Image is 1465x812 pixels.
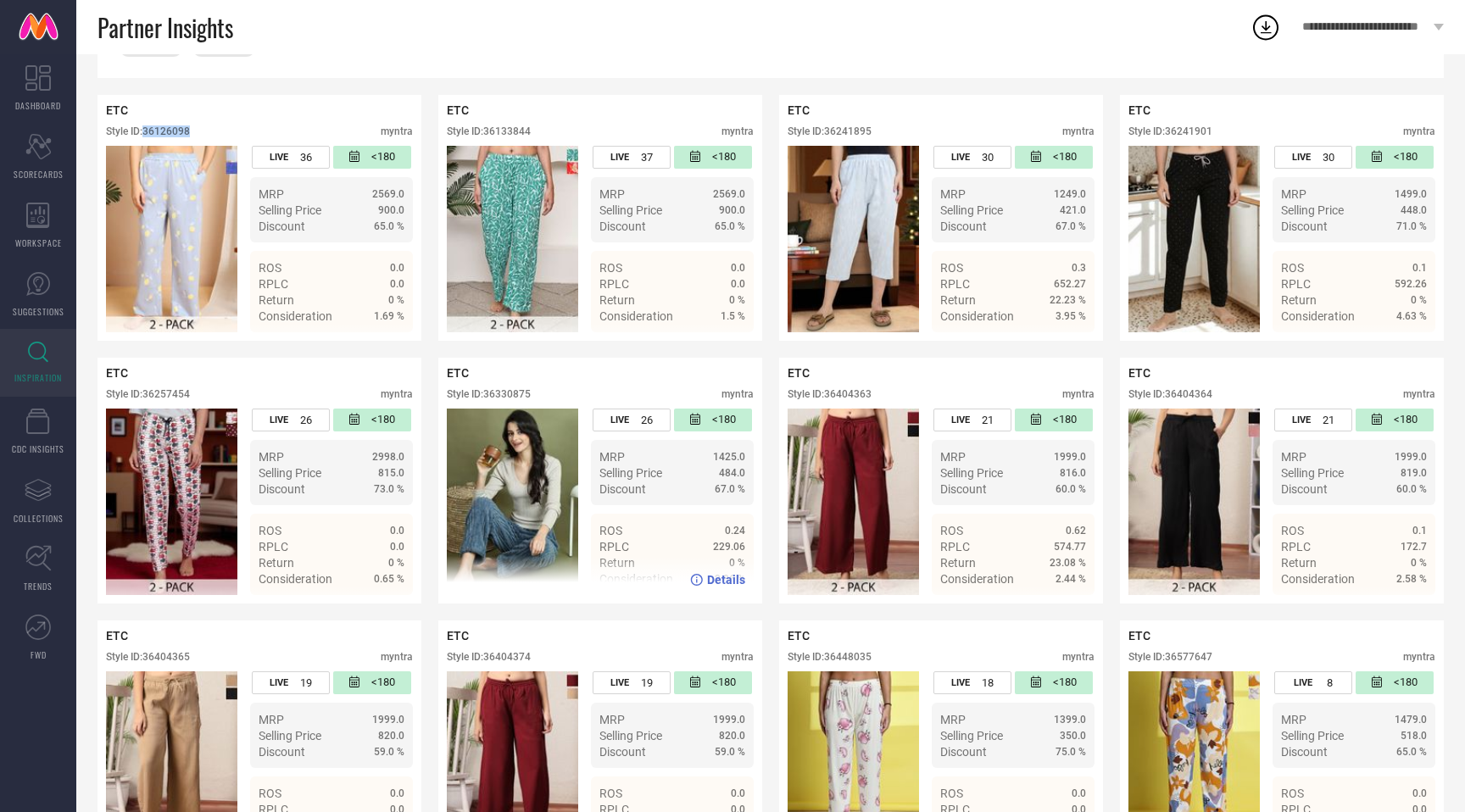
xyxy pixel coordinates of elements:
span: Return [1281,556,1317,570]
div: Number of days the style has been live on the platform [593,409,671,431]
a: Details [1031,603,1086,616]
span: <180 [371,413,395,427]
div: Number of days since the style was first listed on the platform [674,671,752,694]
span: ETC [447,103,469,117]
span: 67.0 % [715,483,745,495]
span: Details [1389,603,1427,616]
span: Details [707,573,745,587]
img: Style preview image [106,409,237,595]
div: Number of days since the style was first listed on the platform [1356,409,1434,431]
span: 1425.0 [713,451,745,463]
div: Number of days since the style was first listed on the platform [333,409,411,431]
div: Number of days since the style was first listed on the platform [1356,146,1434,169]
span: 2998.0 [372,451,404,463]
span: ETC [788,366,810,380]
span: 0.0 [390,525,404,537]
span: LIVE [1294,677,1312,688]
span: <180 [1053,150,1077,164]
span: 1479.0 [1395,714,1427,726]
span: RPLC [599,277,629,291]
div: myntra [1403,125,1435,137]
span: 73.0 % [374,483,404,495]
span: 4.63 % [1396,310,1427,322]
span: 0.0 [390,541,404,553]
span: MRP [940,187,966,201]
span: Consideration [1281,309,1355,323]
span: Selling Price [259,729,321,742]
span: Selling Price [599,203,662,217]
span: <180 [371,676,395,690]
span: 60.0 % [1396,483,1427,495]
span: 820.0 [719,730,745,742]
span: LIVE [270,677,288,688]
div: myntra [1062,388,1095,400]
span: 0.65 % [374,573,404,585]
div: Style ID: 36133844 [447,125,531,137]
span: 21 [1323,414,1334,426]
span: Selling Price [940,729,1003,742]
a: Details [1372,340,1427,353]
span: TRENDS [24,580,53,592]
span: <180 [712,676,736,690]
span: LIVE [951,677,970,688]
span: Selling Price [259,466,321,480]
span: Discount [599,745,646,759]
div: Click to view image [1128,409,1260,595]
span: 37 [641,151,653,164]
img: Style preview image [106,146,237,332]
span: 574.77 [1054,541,1086,553]
span: <180 [712,413,736,427]
span: ROS [1281,261,1304,275]
span: 229.06 [713,541,745,553]
span: Selling Price [1281,466,1344,480]
span: Details [1389,340,1427,353]
span: 0.0 [390,262,404,274]
span: RPLC [259,540,288,553]
div: Number of days since the style was first listed on the platform [674,409,752,431]
span: 18 [982,676,994,689]
div: Number of days since the style was first listed on the platform [1356,671,1434,694]
div: Click to view image [447,409,578,595]
span: LIVE [270,152,288,163]
span: RPLC [940,277,970,291]
span: ETC [447,366,469,380]
span: LIVE [610,414,629,425]
span: 2569.0 [713,188,745,200]
span: 0 % [1411,294,1427,306]
div: Number of days since the style was first listed on the platform [1015,671,1093,694]
div: Click to view image [1128,146,1260,332]
span: MRP [259,187,284,201]
span: Consideration [259,309,332,323]
span: 421.0 [1060,204,1086,216]
span: Selling Price [599,729,662,742]
div: myntra [1403,651,1435,663]
span: 30 [1323,151,1334,164]
span: 0.62 [1066,525,1086,537]
div: Style ID: 36241901 [1128,125,1212,137]
span: ROS [259,787,281,800]
div: Style ID: 36404374 [447,651,531,663]
img: Style preview image [788,146,919,332]
div: Number of days the style has been live on the platform [252,671,330,694]
span: Return [259,556,294,570]
img: Style preview image [1128,409,1260,595]
span: ETC [1128,366,1150,380]
span: INSPIRATION [14,371,62,384]
span: 3.95 % [1056,310,1086,322]
span: 0 % [388,557,404,569]
span: ETC [106,103,128,117]
span: SUGGESTIONS [13,305,64,318]
span: 0 % [1411,557,1427,569]
div: Number of days the style has been live on the platform [1274,146,1352,169]
div: Click to view image [788,146,919,332]
span: LIVE [1292,414,1311,425]
div: Number of days the style has been live on the platform [593,671,671,694]
span: 484.0 [719,467,745,479]
div: Number of days the style has been live on the platform [933,671,1011,694]
img: Style preview image [447,409,578,595]
span: 1999.0 [1395,451,1427,463]
div: myntra [381,125,413,137]
span: 21 [982,414,994,426]
span: 1399.0 [1054,714,1086,726]
span: ROS [940,787,963,800]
